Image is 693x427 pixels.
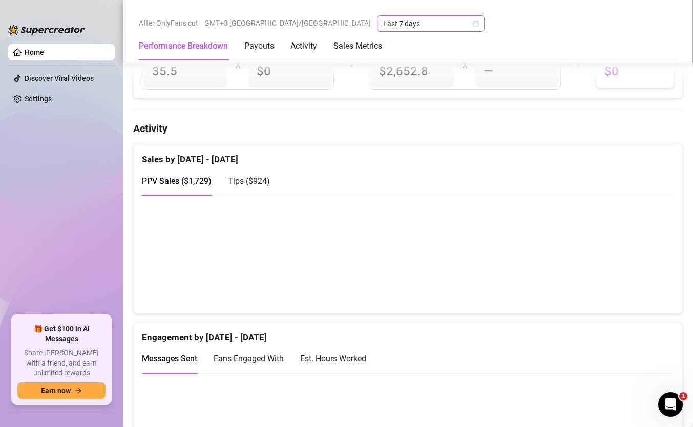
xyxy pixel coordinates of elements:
[679,392,687,400] span: 1
[484,63,493,79] span: —
[604,63,665,79] span: $0
[25,48,44,56] a: Home
[340,57,363,73] div: +
[17,348,106,378] span: Share [PERSON_NAME] with a friend, and earn unlimited rewards
[8,25,85,35] img: logo-BBDzfeDw.svg
[41,387,71,395] span: Earn now
[379,63,446,79] span: $2,652.8
[257,63,323,79] span: $0
[17,324,106,344] span: 🎁 Get $100 in AI Messages
[462,57,467,73] div: X
[152,63,219,79] span: 35.5
[75,387,82,394] span: arrow-right
[383,16,478,31] span: Last 7 days
[658,392,683,417] iframe: Intercom live chat
[142,323,674,345] div: Engagement by [DATE] - [DATE]
[204,15,371,31] span: GMT+3 [GEOGRAPHIC_DATA]/[GEOGRAPHIC_DATA]
[133,121,683,136] h4: Activity
[228,176,270,186] span: Tips ( $924 )
[142,354,197,364] span: Messages Sent
[142,176,212,186] span: PPV Sales ( $1,729 )
[139,40,228,52] div: Performance Breakdown
[17,382,106,399] button: Earn nowarrow-right
[567,57,590,73] div: =
[333,40,382,52] div: Sales Metrics
[244,40,274,52] div: Payouts
[214,354,284,364] span: Fans Engaged With
[300,352,366,365] div: Est. Hours Worked
[235,57,240,73] div: X
[290,40,317,52] div: Activity
[473,20,479,27] span: calendar
[142,144,674,166] div: Sales by [DATE] - [DATE]
[139,15,198,31] span: After OnlyFans cut
[25,95,52,103] a: Settings
[25,74,94,82] a: Discover Viral Videos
